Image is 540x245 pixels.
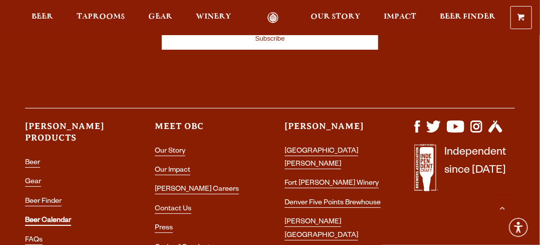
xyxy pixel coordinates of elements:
a: Beer Finder [433,12,502,24]
a: Beer [25,159,40,168]
a: Visit us on Facebook [414,128,420,136]
div: Accessibility Menu [507,216,529,238]
a: Our Story [155,148,185,156]
a: Taprooms [70,12,131,24]
span: Winery [196,13,231,21]
a: FAQs [25,236,43,245]
a: Scroll to top [490,195,515,220]
a: Visit us on YouTube [447,128,464,136]
a: Beer [25,12,60,24]
a: Fort [PERSON_NAME] Winery [285,180,379,188]
span: Beer [32,13,53,21]
a: Visit us on Instagram [470,128,482,136]
a: Impact [377,12,423,24]
a: Press [155,224,173,233]
a: Gear [142,12,179,24]
span: Our Story [311,13,360,21]
a: Visit us on X (formerly Twitter) [426,128,441,136]
a: Denver Five Points Brewhouse [285,199,381,208]
a: Odell Home [254,12,292,24]
span: Gear [148,13,172,21]
h3: [PERSON_NAME] [285,120,385,141]
span: Beer Finder [440,13,495,21]
a: Our Impact [155,167,190,175]
input: Subscribe [162,28,378,50]
h3: [PERSON_NAME] Products [25,120,125,153]
a: Gear [25,178,41,187]
a: Our Story [304,12,367,24]
a: Visit us on Untappd [488,128,503,136]
a: Beer Calendar [25,217,71,226]
span: Taprooms [77,13,125,21]
a: Winery [189,12,237,24]
p: Independent since [DATE] [444,144,506,197]
a: [GEOGRAPHIC_DATA][PERSON_NAME] [285,148,358,169]
a: [PERSON_NAME] [GEOGRAPHIC_DATA] [285,218,358,240]
a: [PERSON_NAME] Careers [155,186,239,194]
a: Beer Finder [25,198,62,206]
span: Impact [384,13,416,21]
a: Contact Us [155,205,191,214]
h3: Meet OBC [155,120,255,141]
